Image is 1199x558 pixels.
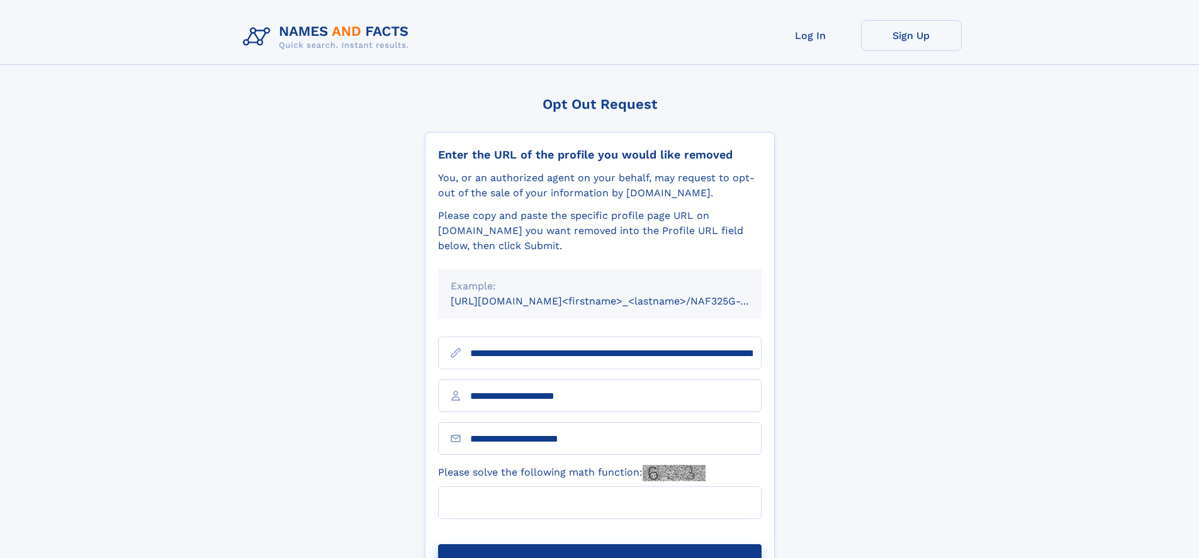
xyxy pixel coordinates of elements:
small: [URL][DOMAIN_NAME]<firstname>_<lastname>/NAF325G-xxxxxxxx [451,295,785,307]
div: You, or an authorized agent on your behalf, may request to opt-out of the sale of your informatio... [438,170,762,201]
div: Opt Out Request [425,96,775,112]
img: Logo Names and Facts [238,20,419,54]
div: Enter the URL of the profile you would like removed [438,148,762,162]
div: Please copy and paste the specific profile page URL on [DOMAIN_NAME] you want removed into the Pr... [438,208,762,254]
div: Example: [451,279,749,294]
a: Log In [760,20,861,51]
a: Sign Up [861,20,962,51]
label: Please solve the following math function: [438,465,706,481]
